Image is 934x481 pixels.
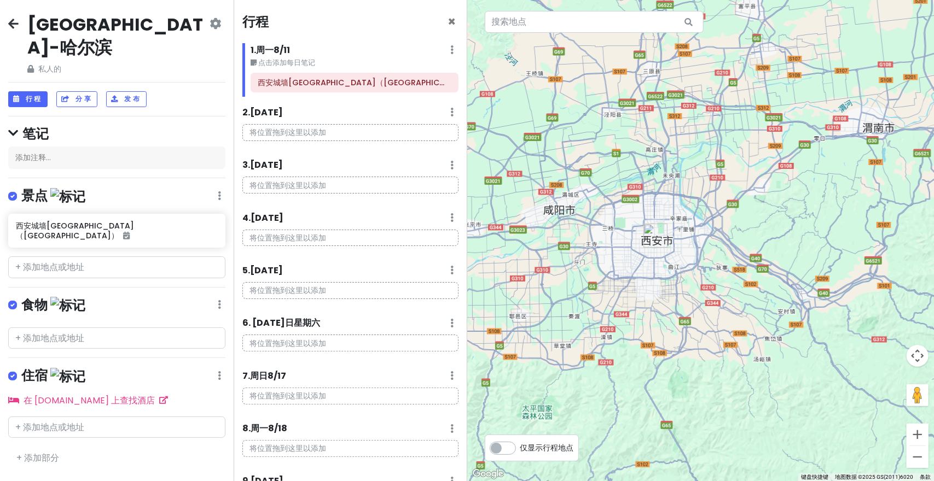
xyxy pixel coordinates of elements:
[250,106,283,119] font: [DATE]
[242,212,248,224] font: 4
[250,159,283,171] font: [DATE]
[8,417,225,438] input: + 添加地点或地址
[8,327,225,349] input: + 添加地点或地址
[27,12,203,60] font: [GEOGRAPHIC_DATA]-哈尔滨
[21,186,48,204] font: 景点
[258,77,479,88] font: 西安城墙[GEOGRAPHIC_DATA]（[GEOGRAPHIC_DATA]）
[26,94,43,103] font: 行程
[50,188,85,205] img: 标记
[250,180,327,191] font: 将位置拖到这里以添加
[124,94,141,103] font: 发布
[250,285,327,296] font: 将位置拖到这里以添加
[250,390,327,401] font: 将位置拖到这里以添加
[16,451,59,464] a: + 添加部分
[250,232,327,243] font: 将位置拖到这里以添加
[285,316,294,329] font: 日
[470,467,506,481] img: 谷歌
[274,44,290,56] font: 8/11
[242,369,250,382] font: 7.
[920,474,931,480] a: 条款
[21,366,48,384] font: 住宿
[242,159,248,171] font: 3
[22,125,49,143] font: 笔记
[242,106,248,119] font: 2
[907,424,929,445] button: 放大
[248,159,250,171] font: .
[248,212,251,224] font: .
[448,15,456,28] button: 关闭
[76,94,92,103] font: 分享
[242,316,285,329] font: 6. [DATE]
[643,224,668,248] div: 西安城墙永宁门（北门）
[470,467,506,481] a: 在Google地图中打开此区域（会打开一个新闻）
[907,384,929,406] button: 将街景小人拖地图到上打开街景
[485,11,704,33] input: 搜索地点
[251,422,268,435] font: 周一
[250,264,283,277] font: [DATE]
[448,13,456,31] font: ×
[106,91,146,107] button: 发布
[50,368,85,385] img: 标记
[520,442,574,453] font: 仅显示行程地点
[242,264,248,277] font: 5
[8,91,48,107] button: 行程
[38,63,61,74] font: 私人的
[21,296,48,314] font: 食物
[248,264,250,277] font: .
[15,152,51,163] font: 添加注释...
[251,44,256,56] font: 1.
[448,13,456,31] span: 关闭行程
[250,127,327,138] font: 将位置拖到这里以添加
[8,256,225,278] input: + 添加地点或地址
[250,369,268,382] font: 周日
[242,13,269,31] font: 行程
[56,91,97,107] button: 分享
[250,443,327,454] font: 将位置拖到这里以添加
[242,422,251,435] font: 8.
[8,394,168,407] a: 在 [DOMAIN_NAME] 上查找酒店
[268,369,286,382] font: 8/17
[258,78,451,87] h6: 西安城墙永宁门（北门）
[16,220,134,241] font: 西安城墙[GEOGRAPHIC_DATA]（[GEOGRAPHIC_DATA]）
[801,473,828,481] button: 键盘快捷键
[248,106,250,119] font: .
[835,474,913,480] span: 地图数据 ©2025 GS(2011)6020
[50,297,85,314] img: 标记
[250,338,327,349] font: 将位置拖到这里以添加
[907,446,929,468] button: 缩小
[256,44,274,56] font: 周一
[268,422,287,435] font: 8/18
[251,212,283,224] font: [DATE]
[24,394,155,407] font: 在 [DOMAIN_NAME] 上查找酒店
[258,58,315,67] font: 点击添加每日笔记
[123,232,130,239] i: Added to itinerary
[907,345,929,367] button: 地图镜头控件
[294,316,320,329] font: 星期六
